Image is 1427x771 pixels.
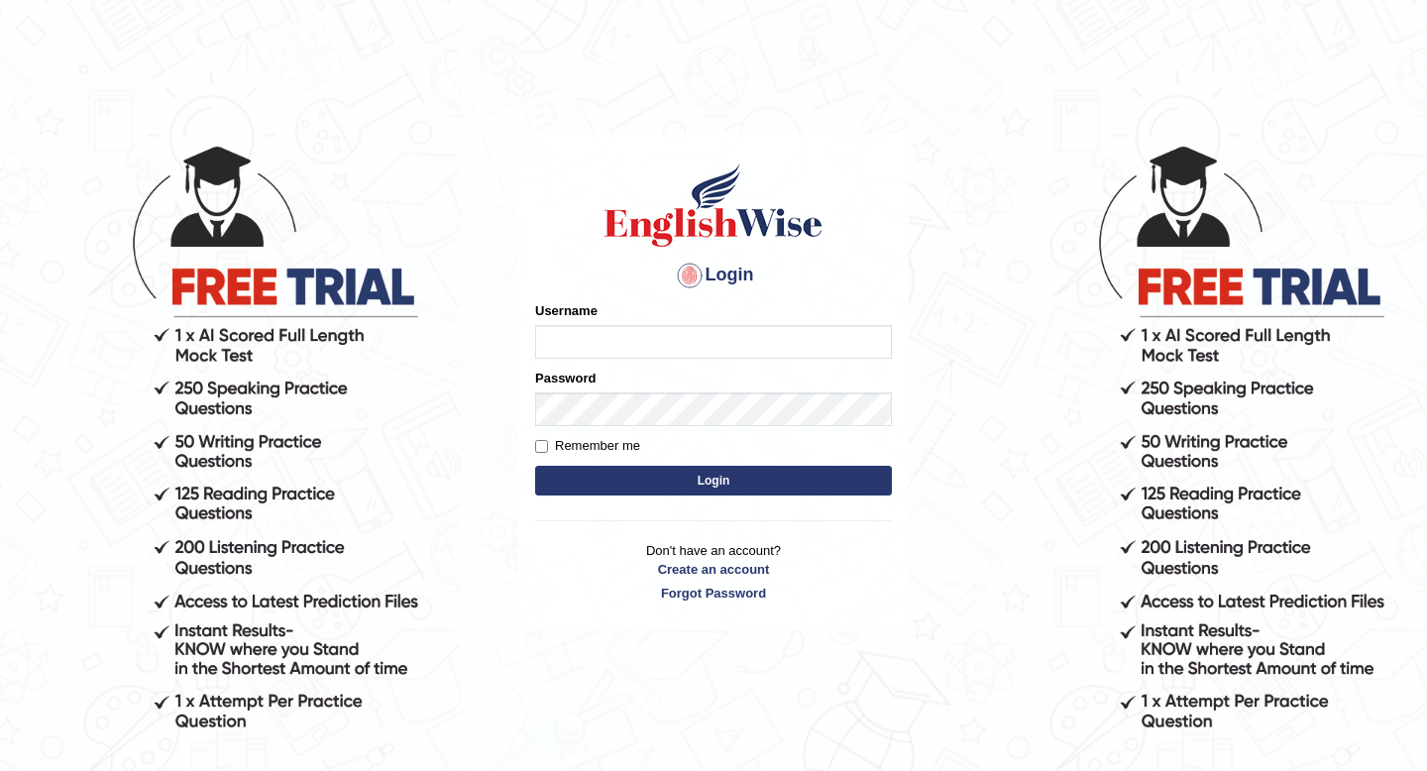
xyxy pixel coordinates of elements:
a: Create an account [535,560,892,579]
input: Remember me [535,440,548,453]
p: Don't have an account? [535,541,892,603]
button: Login [535,466,892,496]
label: Username [535,301,598,320]
a: Forgot Password [535,584,892,603]
label: Remember me [535,436,640,456]
img: Logo of English Wise sign in for intelligent practice with AI [601,161,826,250]
h4: Login [535,260,892,291]
label: Password [535,369,596,387]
